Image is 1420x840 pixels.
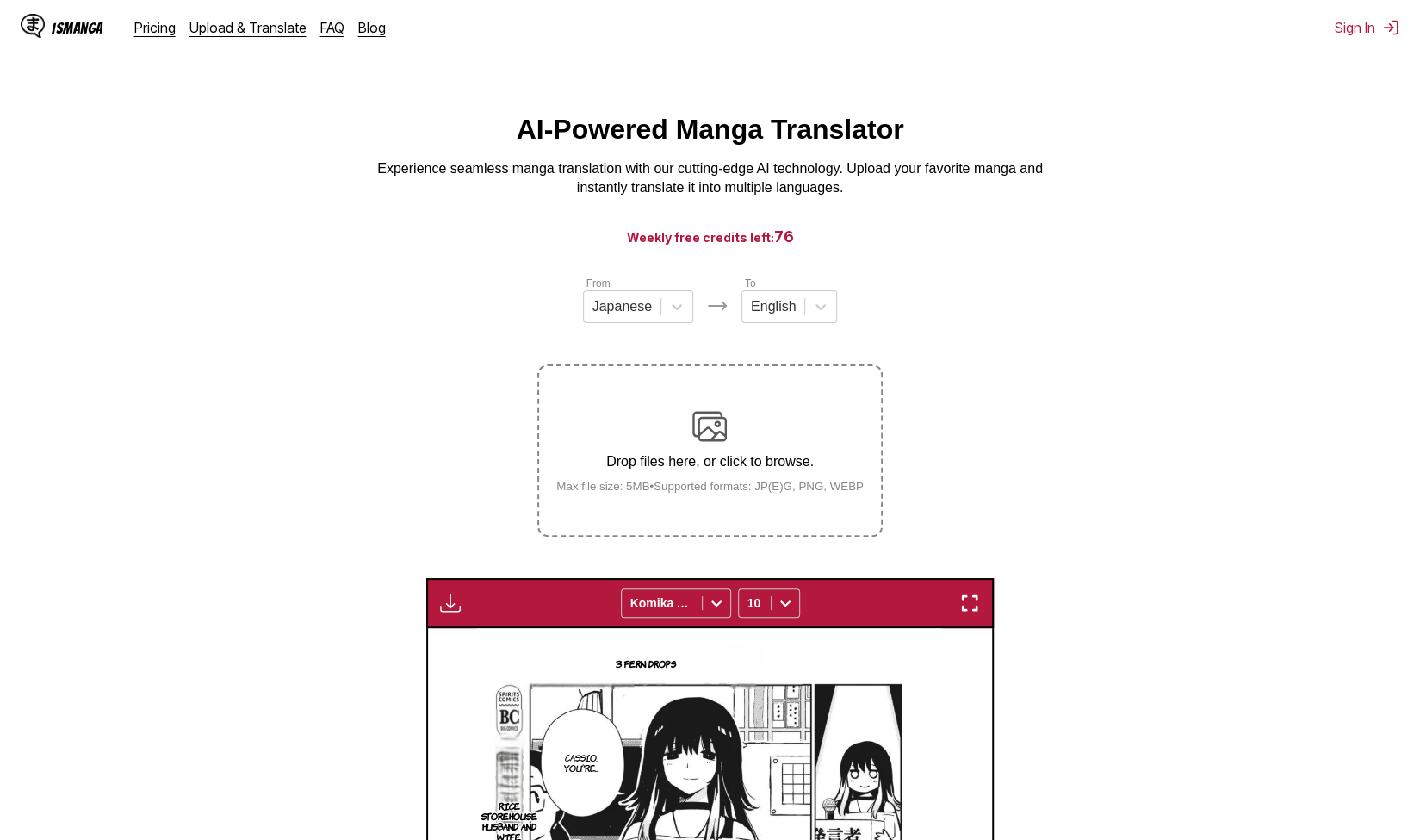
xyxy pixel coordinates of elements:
[959,593,980,613] img: Enter fullscreen
[1382,19,1399,36] img: Sign out
[41,226,1379,247] h3: Weekly free credits left:
[52,20,103,36] div: IsManga
[543,454,877,470] p: Drop files here, or click to browse.
[366,159,1055,198] p: Experience seamless manga translation with our cutting-edge AI technology. Upload your favorite m...
[189,19,307,36] a: Upload & Translate
[745,277,756,289] label: To
[561,749,602,776] p: Cassio, you're...
[517,114,904,146] h1: AI-Powered Manga Translator
[612,655,679,672] p: 3 Fern Drops
[320,19,344,36] a: FAQ
[358,19,386,36] a: Blog
[707,296,728,316] img: Languages icon
[21,14,45,38] img: IsManga Logo
[586,277,611,289] label: From
[543,480,877,493] small: Max file size: 5MB • Supported formats: JP(E)G, PNG, WEBP
[134,19,176,36] a: Pricing
[440,593,461,613] img: Download translated images
[21,14,134,41] a: IsManga LogoIsManga
[774,227,794,246] span: 76
[1335,19,1399,36] button: Sign In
